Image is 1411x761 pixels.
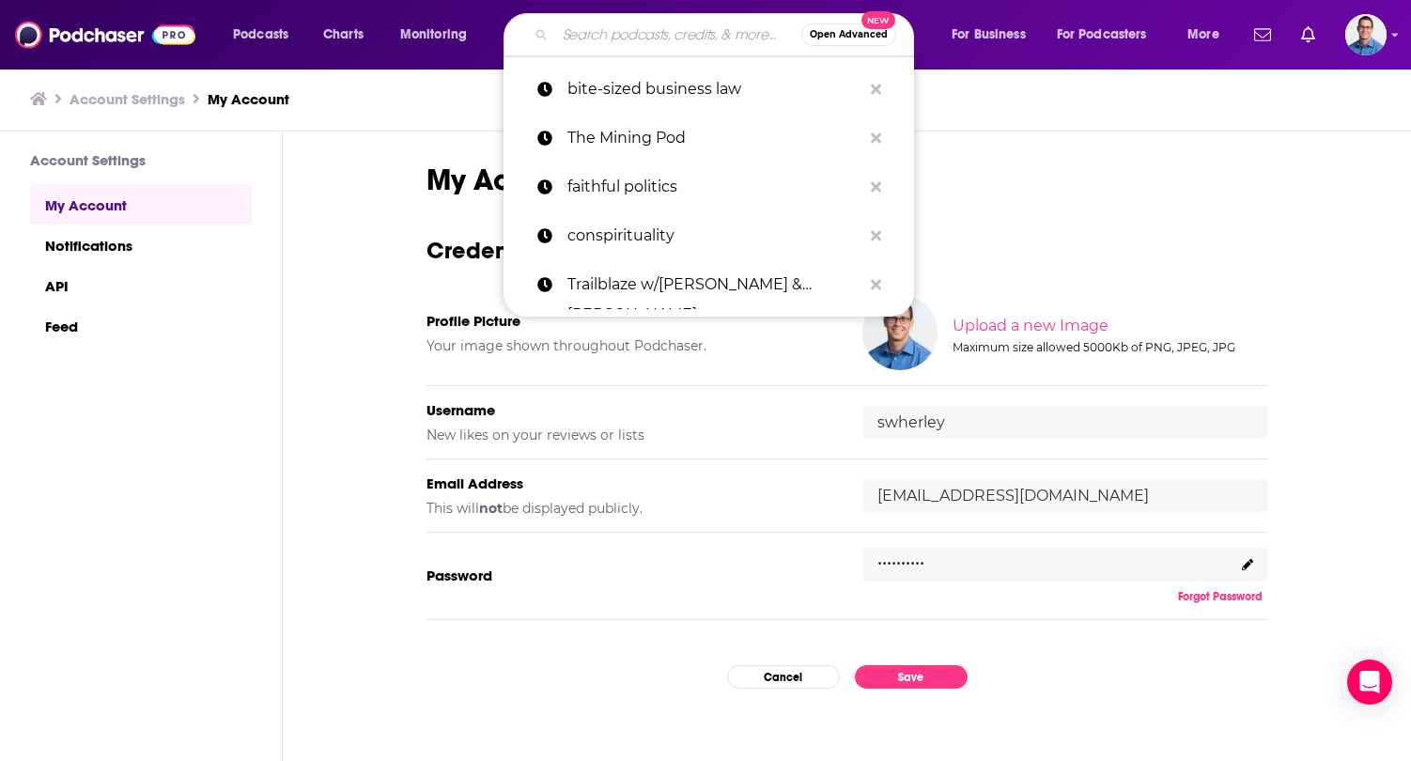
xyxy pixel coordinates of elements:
a: Charts [311,20,375,50]
a: Notifications [30,225,252,265]
h3: Account Settings [30,151,252,169]
h5: Username [426,401,832,419]
button: Cancel [727,665,840,689]
h5: New likes on your reviews or lists [426,427,832,443]
p: The Mining Pod [567,114,861,163]
span: Charts [323,22,364,48]
a: Show notifications dropdown [1247,19,1279,51]
button: Forgot Password [1172,589,1268,604]
a: The Mining Pod [504,114,914,163]
div: Search podcasts, credits, & more... [521,13,932,56]
p: conspirituality [567,211,861,260]
button: Show profile menu [1345,14,1387,55]
input: username [862,406,1268,439]
span: More [1187,22,1219,48]
button: open menu [1045,20,1174,50]
a: API [30,265,252,305]
a: conspirituality [504,211,914,260]
h5: This will be displayed publicly. [426,500,832,517]
a: faithful politics [504,163,914,211]
a: Trailblaze w/[PERSON_NAME] & [PERSON_NAME] [504,260,914,309]
a: Show notifications dropdown [1294,19,1323,51]
span: Podcasts [233,22,288,48]
h3: Credentials [426,236,1268,265]
button: open menu [387,20,491,50]
p: Trailblaze w/Nayyera Haq & Jamal Simmons [567,260,861,309]
h5: Email Address [426,474,832,492]
div: Open Intercom Messenger [1347,660,1392,705]
img: Podchaser - Follow, Share and Rate Podcasts [15,17,195,53]
span: For Podcasters [1057,22,1147,48]
span: Monitoring [400,22,467,48]
span: New [861,11,895,29]
span: Logged in as swherley [1345,14,1387,55]
button: Save [855,665,968,689]
input: email [862,479,1268,512]
button: open menu [1174,20,1243,50]
h5: Your image shown throughout Podchaser. [426,337,832,354]
a: bite-sized business law [504,65,914,114]
button: open menu [938,20,1049,50]
b: not [479,500,503,517]
h5: Profile Picture [426,312,832,330]
h1: My Account [426,162,1268,198]
a: My Account [208,90,289,108]
h5: Password [426,567,832,584]
p: bite-sized business law [567,65,861,114]
p: faithful politics [567,163,861,211]
span: Open Advanced [810,30,888,39]
a: My Account [30,184,252,225]
button: Open AdvancedNew [801,23,896,46]
button: open menu [220,20,313,50]
img: User Profile [1345,14,1387,55]
span: For Business [952,22,1026,48]
a: Feed [30,305,252,346]
p: .......... [877,543,924,570]
div: Maximum size allowed 5000Kb of PNG, JPEG, JPG [953,340,1264,354]
a: Account Settings [70,90,185,108]
input: Search podcasts, credits, & more... [555,20,801,50]
img: Your profile image [862,295,938,370]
